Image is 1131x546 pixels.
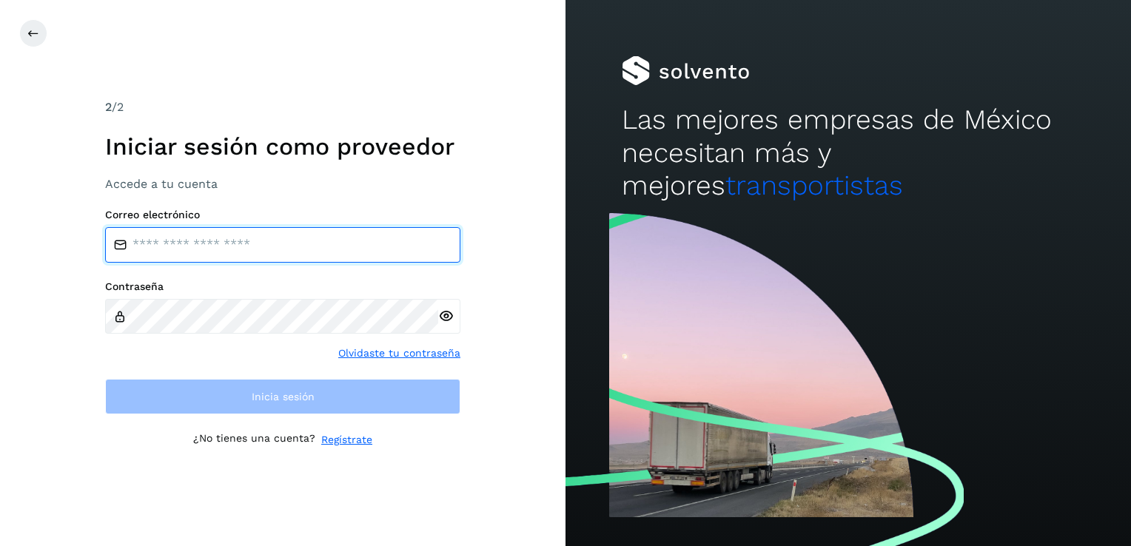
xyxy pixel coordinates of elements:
[105,379,460,414] button: Inicia sesión
[338,346,460,361] a: Olvidaste tu contraseña
[321,432,372,448] a: Regístrate
[622,104,1074,202] h2: Las mejores empresas de México necesitan más y mejores
[105,132,460,161] h1: Iniciar sesión como proveedor
[105,100,112,114] span: 2
[725,169,903,201] span: transportistas
[105,209,460,221] label: Correo electrónico
[105,98,460,116] div: /2
[193,432,315,448] p: ¿No tienes una cuenta?
[252,391,315,402] span: Inicia sesión
[105,280,460,293] label: Contraseña
[105,177,460,191] h3: Accede a tu cuenta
